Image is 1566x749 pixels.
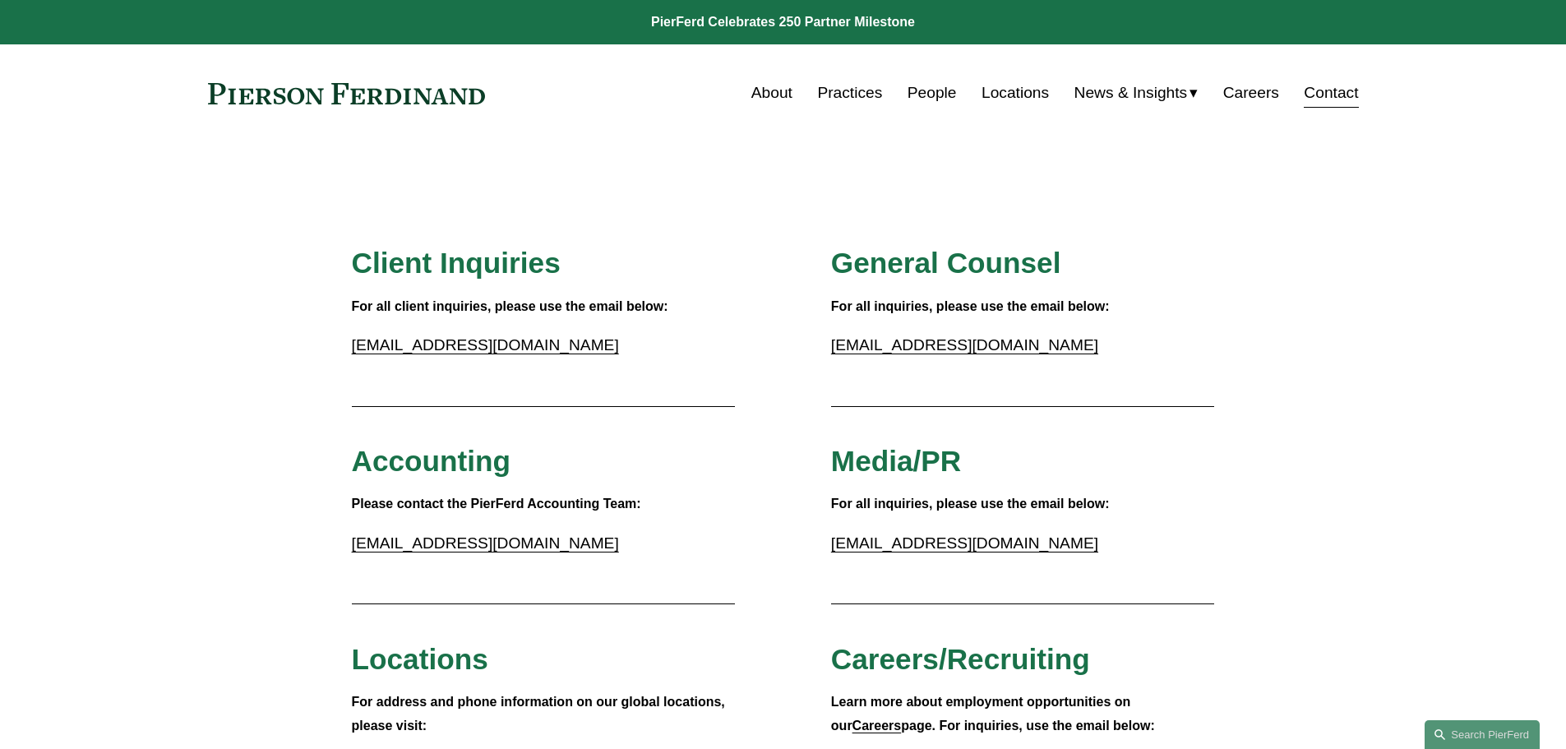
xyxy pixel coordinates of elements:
span: General Counsel [831,247,1061,279]
span: Accounting [352,445,511,477]
a: Careers [1223,77,1279,109]
strong: For address and phone information on our global locations, please visit: [352,695,729,733]
a: [EMAIL_ADDRESS][DOMAIN_NAME] [831,534,1098,552]
a: Careers [852,719,902,733]
span: News & Insights [1074,79,1188,108]
span: Client Inquiries [352,247,561,279]
a: [EMAIL_ADDRESS][DOMAIN_NAME] [831,336,1098,354]
strong: For all inquiries, please use the email below: [831,299,1110,313]
a: About [751,77,792,109]
a: Contact [1304,77,1358,109]
a: folder dropdown [1074,77,1199,109]
strong: page. For inquiries, use the email below: [901,719,1155,733]
span: Locations [352,643,488,675]
a: People [908,77,957,109]
span: Media/PR [831,445,961,477]
a: Practices [817,77,882,109]
a: Search this site [1425,720,1540,749]
a: [EMAIL_ADDRESS][DOMAIN_NAME] [352,534,619,552]
a: Locations [982,77,1049,109]
a: [EMAIL_ADDRESS][DOMAIN_NAME] [352,336,619,354]
strong: Learn more about employment opportunities on our [831,695,1134,733]
strong: Please contact the PierFerd Accounting Team: [352,497,641,511]
span: Careers/Recruiting [831,643,1090,675]
strong: For all inquiries, please use the email below: [831,497,1110,511]
strong: For all client inquiries, please use the email below: [352,299,668,313]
